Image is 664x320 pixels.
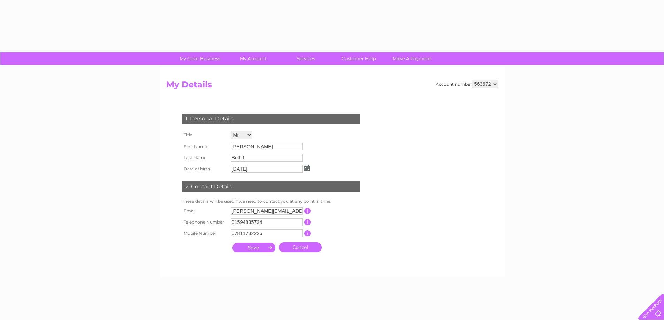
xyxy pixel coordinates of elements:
th: Telephone Number [180,217,229,228]
img: ... [304,165,310,171]
input: Submit [232,243,275,252]
th: Last Name [180,152,229,163]
td: These details will be used if we need to contact you at any point in time. [180,197,361,205]
div: 2. Contact Details [182,181,360,192]
a: Cancel [279,242,322,252]
th: Email [180,205,229,217]
a: Make A Payment [383,52,441,65]
input: Information [304,219,311,225]
div: Account number [436,80,498,88]
a: Customer Help [330,52,388,65]
input: Information [304,230,311,236]
a: My Clear Business [171,52,229,65]
h2: My Details [166,80,498,93]
a: Services [277,52,335,65]
th: First Name [180,141,229,152]
th: Date of birth [180,163,229,174]
th: Mobile Number [180,228,229,239]
th: Title [180,129,229,141]
div: 1. Personal Details [182,114,360,124]
a: My Account [224,52,282,65]
input: Information [304,208,311,214]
